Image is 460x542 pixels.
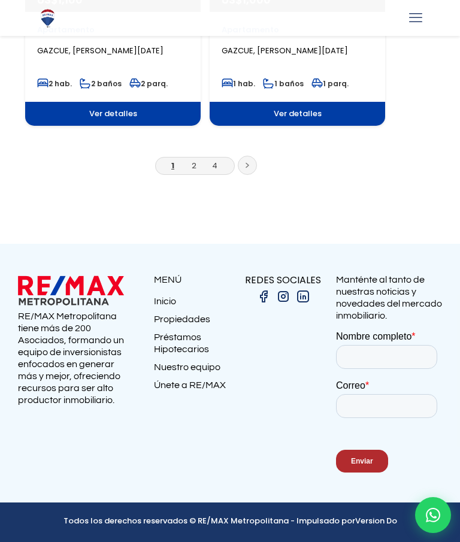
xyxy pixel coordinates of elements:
[256,289,271,304] img: facebook.png
[37,78,72,89] span: 2 hab.
[154,295,230,313] a: Inicio
[154,361,230,379] a: Nuestro equipo
[222,78,255,89] span: 1 hab.
[154,379,230,397] a: Únete a RE/MAX
[276,289,290,304] img: instagram.png
[37,45,164,56] span: GAZCUE, [PERSON_NAME][DATE]
[336,274,442,322] p: Manténte al tanto de nuestras noticias y novedades del mercado inmobiliario.
[18,514,442,527] p: Todos los derechos reservados © RE/MAX Metropolitana - Impulsado por
[192,160,196,171] a: 2
[355,515,397,526] a: Version Do
[311,78,349,89] span: 1 parq.
[210,102,385,126] span: Ver detalles
[18,274,124,307] img: remax metropolitana logo
[80,78,122,89] span: 2 baños
[263,78,304,89] span: 1 baños
[154,313,230,331] a: Propiedades
[37,8,58,29] img: Logo de REMAX
[154,274,230,286] p: MENÚ
[171,160,174,171] a: 1
[129,78,168,89] span: 2 parq.
[230,274,336,286] p: REDES SOCIALES
[18,310,124,406] p: RE/MAX Metropolitana tiene más de 200 Asociados, formando un equipo de inversionistas enfocados e...
[212,160,217,171] a: 4
[25,102,201,126] span: Ver detalles
[222,45,348,56] span: GAZCUE, [PERSON_NAME][DATE]
[154,331,230,361] a: Préstamos Hipotecarios
[405,8,426,28] a: mobile menu
[336,331,442,493] iframe: Form 0
[296,289,310,304] img: linkedin.png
